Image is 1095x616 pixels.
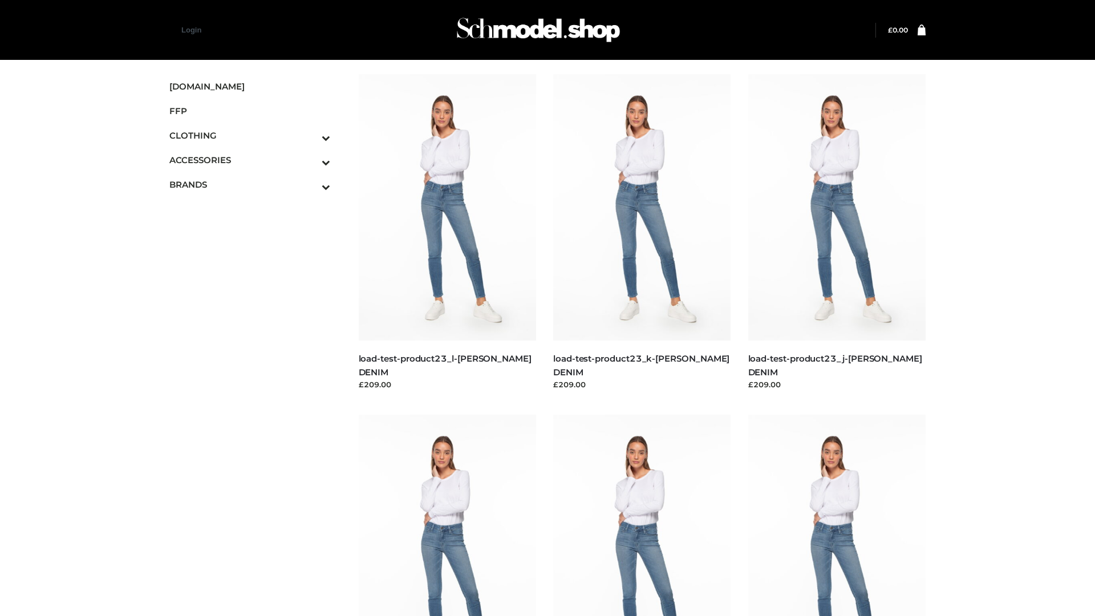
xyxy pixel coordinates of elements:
a: Login [181,26,201,34]
span: BRANDS [169,178,330,191]
div: £209.00 [359,379,537,390]
a: load-test-product23_j-[PERSON_NAME] DENIM [748,353,922,377]
span: CLOTHING [169,129,330,142]
img: Schmodel Admin 964 [453,7,624,52]
a: ACCESSORIESToggle Submenu [169,148,330,172]
a: FFP [169,99,330,123]
button: Toggle Submenu [290,148,330,172]
button: Toggle Submenu [290,172,330,197]
a: BRANDSToggle Submenu [169,172,330,197]
div: £209.00 [748,379,926,390]
a: load-test-product23_k-[PERSON_NAME] DENIM [553,353,729,377]
a: £0.00 [888,26,908,34]
span: [DOMAIN_NAME] [169,80,330,93]
span: FFP [169,104,330,117]
div: £209.00 [553,379,731,390]
a: [DOMAIN_NAME] [169,74,330,99]
span: £ [888,26,893,34]
a: CLOTHINGToggle Submenu [169,123,330,148]
a: load-test-product23_l-[PERSON_NAME] DENIM [359,353,532,377]
bdi: 0.00 [888,26,908,34]
span: ACCESSORIES [169,153,330,167]
button: Toggle Submenu [290,123,330,148]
